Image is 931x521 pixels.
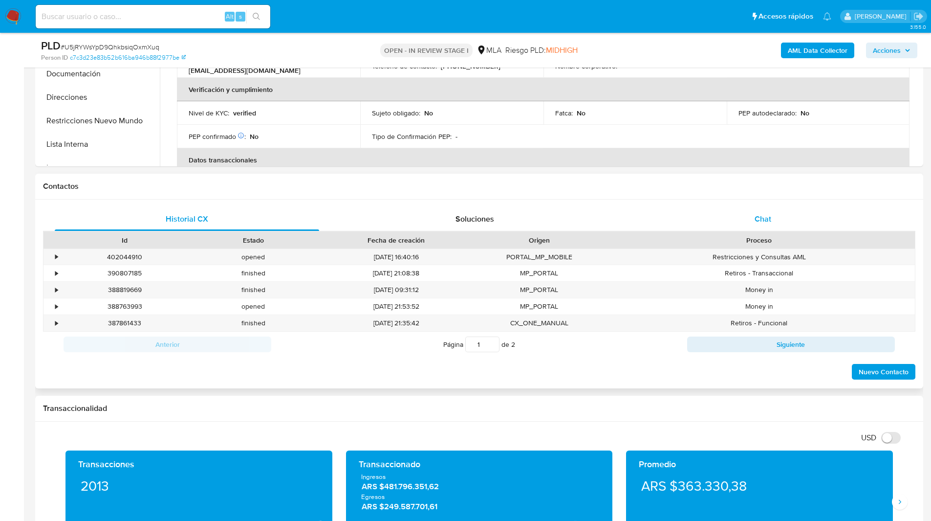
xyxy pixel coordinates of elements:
div: Estado [196,235,311,245]
p: verified [233,109,256,117]
span: MIDHIGH [546,45,578,56]
div: MP_PORTAL [475,265,604,281]
div: Retiros - Transaccional [604,265,915,281]
button: Acciones [866,43,917,58]
a: Salir [913,11,924,22]
div: opened [189,249,318,265]
span: Alt [226,12,234,21]
div: Id [67,235,182,245]
h1: Contactos [43,181,915,191]
div: [DATE] 16:40:16 [318,249,475,265]
button: Siguiente [687,337,895,352]
span: Página de [443,337,515,352]
a: c7c3d23e83b52b616ba946b88f2977be [70,53,186,62]
button: Items [38,156,160,180]
span: Soluciones [455,213,494,225]
div: 388819669 [61,282,189,298]
span: Acciones [873,43,901,58]
div: 387861433 [61,315,189,331]
div: 388763993 [61,298,189,315]
div: Money in [604,282,915,298]
p: No [577,109,585,117]
p: OPEN - IN REVIEW STAGE I [380,44,473,57]
span: Nuevo Contacto [859,365,909,379]
input: Buscar usuario o caso... [36,10,270,23]
button: Direcciones [38,86,160,109]
div: Proceso [610,235,908,245]
p: No [250,132,259,141]
p: PEP confirmado : [189,132,246,141]
p: Fatca : [555,109,573,117]
span: Historial CX [166,213,208,225]
div: MP_PORTAL [475,282,604,298]
div: [DATE] 21:53:52 [318,298,475,315]
div: • [55,302,58,311]
p: Sujeto obligado : [372,109,420,117]
div: finished [189,265,318,281]
button: Nuevo Contacto [852,364,915,380]
div: • [55,252,58,262]
p: Nombre corporativo : [555,62,617,70]
span: Chat [755,213,771,225]
p: - [455,132,457,141]
a: Notificaciones [823,12,831,21]
b: PLD [41,38,61,53]
div: Origen [482,235,597,245]
div: [DATE] 21:08:38 [318,265,475,281]
div: Retiros - Funcional [604,315,915,331]
button: Lista Interna [38,133,160,156]
p: [PHONE_NUMBER] [441,62,500,70]
div: MP_PORTAL [475,298,604,315]
span: Riesgo PLD: [505,45,578,56]
div: • [55,269,58,278]
div: MLA [476,45,501,56]
div: finished [189,282,318,298]
div: [DATE] 09:31:12 [318,282,475,298]
div: [DATE] 21:35:42 [318,315,475,331]
p: - [621,62,623,70]
div: • [55,318,58,328]
button: AML Data Collector [781,43,854,58]
div: • [55,285,58,294]
b: AML Data Collector [788,43,847,58]
p: Teléfono de contacto : [372,62,437,70]
span: Accesos rápidos [758,11,813,22]
button: Documentación [38,62,160,86]
p: [EMAIL_ADDRESS][DOMAIN_NAME] [189,66,301,75]
button: Restricciones Nuevo Mundo [38,109,160,133]
span: # U5jRYWsYpD9QhkbsiqOxmXuq [61,42,159,52]
div: CX_ONE_MANUAL [475,315,604,331]
b: Person ID [41,53,68,62]
div: 402044910 [61,249,189,265]
div: Fecha de creación [325,235,468,245]
p: No [801,109,809,117]
button: Anterior [64,337,271,352]
span: 3.155.0 [910,23,926,31]
span: s [239,12,242,21]
th: Datos transaccionales [177,148,909,172]
button: search-icon [246,10,266,23]
div: finished [189,315,318,331]
div: 390807185 [61,265,189,281]
p: No [424,109,433,117]
h1: Transaccionalidad [43,404,915,413]
th: Verificación y cumplimiento [177,78,909,101]
p: Tipo de Confirmación PEP : [372,132,452,141]
div: Money in [604,298,915,315]
div: Restricciones y Consultas AML [604,249,915,265]
p: Nivel de KYC : [189,109,229,117]
p: PEP autodeclarado : [738,109,797,117]
span: 2 [511,340,515,349]
div: opened [189,298,318,315]
div: PORTAL_MP_MOBILE [475,249,604,265]
p: matiasagustin.white@mercadolibre.com [855,12,910,21]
